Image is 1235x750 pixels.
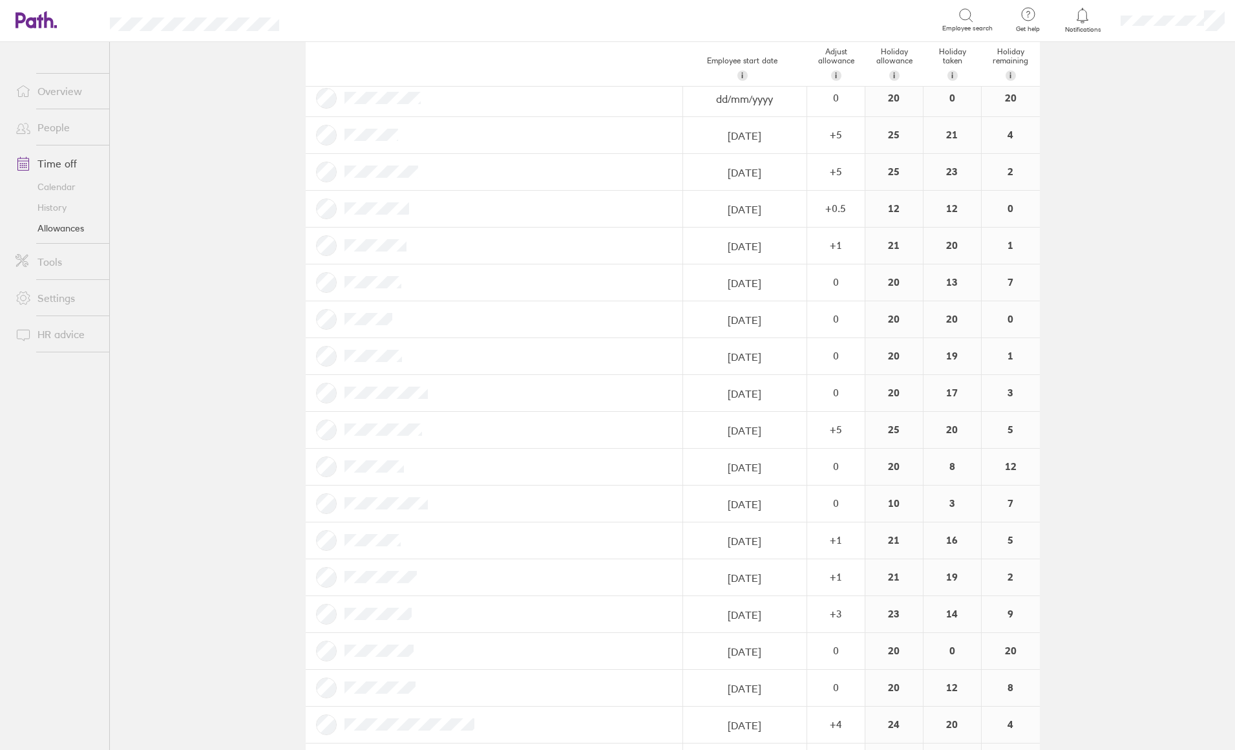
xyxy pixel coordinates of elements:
div: 20 [924,707,981,743]
div: 4 [982,117,1040,153]
div: 21 [865,559,923,595]
div: 21 [865,228,923,264]
div: 9 [982,596,1040,632]
span: Employee search [942,25,993,32]
a: People [5,114,109,140]
input: dd/mm/yyyy [684,339,806,375]
div: 20 [865,449,923,485]
input: dd/mm/yyyy [684,118,806,154]
a: Time off [5,151,109,177]
a: Settings [5,285,109,311]
input: dd/mm/yyyy [684,670,806,707]
div: 20 [865,375,923,411]
div: 5 [982,412,1040,448]
a: Overview [5,78,109,104]
div: 23 [924,154,981,190]
div: Employee start date [678,51,807,86]
div: Holiday allowance [865,42,924,86]
input: dd/mm/yyyy [684,634,806,670]
span: i [1009,70,1011,81]
div: 12 [924,191,981,227]
span: i [741,70,743,81]
div: 1 [982,228,1040,264]
div: 3 [982,375,1040,411]
div: 10 [865,486,923,522]
div: 5 [982,522,1040,559]
div: 12 [924,670,981,706]
div: + 1 [808,239,864,251]
a: HR advice [5,321,109,347]
div: 20 [865,80,923,116]
span: i [893,70,895,81]
div: 19 [924,338,981,374]
div: 20 [865,633,923,669]
input: dd/mm/yyyy [684,302,806,338]
div: 0 [982,191,1040,227]
div: 20 [865,338,923,374]
div: 0 [808,387,864,398]
div: 0 [808,92,864,103]
div: + 5 [808,423,864,435]
input: dd/mm/yyyy [684,523,806,559]
div: 0 [808,313,864,325]
div: 8 [924,449,981,485]
div: 8 [982,670,1040,706]
input: dd/mm/yyyy [684,486,806,522]
div: 20 [982,633,1040,669]
div: 20 [924,412,981,448]
div: 20 [865,301,923,337]
div: 3 [924,486,981,522]
div: 13 [924,264,981,301]
div: 20 [865,670,923,706]
input: dd/mm/yyyy [684,560,806,596]
div: 16 [924,522,981,559]
div: 0 [924,80,981,116]
a: Allowances [5,218,109,239]
div: 20 [865,264,923,301]
div: 0 [808,460,864,472]
div: Adjust allowance [807,42,865,86]
div: 23 [865,596,923,632]
span: i [951,70,953,81]
div: 0 [808,350,864,361]
a: Notifications [1062,6,1104,34]
span: i [835,70,837,81]
div: 0 [808,276,864,288]
div: 12 [865,191,923,227]
div: + 1 [808,534,864,546]
div: + 3 [808,608,864,619]
input: dd/mm/yyyy [684,412,806,449]
div: 7 [982,486,1040,522]
div: Search [314,14,347,25]
div: + 5 [808,166,864,177]
div: 0 [982,301,1040,337]
span: Notifications [1062,26,1104,34]
input: dd/mm/yyyy [684,191,806,228]
div: + 5 [808,129,864,140]
div: 0 [808,645,864,656]
input: dd/mm/yyyy [684,155,806,191]
a: History [5,197,109,218]
div: 20 [982,80,1040,116]
input: dd/mm/yyyy [684,449,806,486]
span: Get help [1007,25,1049,33]
div: 12 [982,449,1040,485]
input: dd/mm/yyyy [684,228,806,264]
div: Holiday remaining [982,42,1040,86]
div: 21 [865,522,923,559]
div: Holiday taken [924,42,982,86]
div: 24 [865,707,923,743]
a: Tools [5,249,109,275]
div: 17 [924,375,981,411]
input: dd/mm/yyyy [684,707,806,744]
div: 0 [808,681,864,693]
input: dd/mm/yyyy [684,265,806,301]
div: 25 [865,154,923,190]
div: + 4 [808,718,864,730]
input: dd/mm/yyyy [684,81,806,117]
input: dd/mm/yyyy [684,597,806,633]
div: 20 [924,301,981,337]
div: 14 [924,596,981,632]
div: + 0.5 [808,202,864,214]
div: 25 [865,412,923,448]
